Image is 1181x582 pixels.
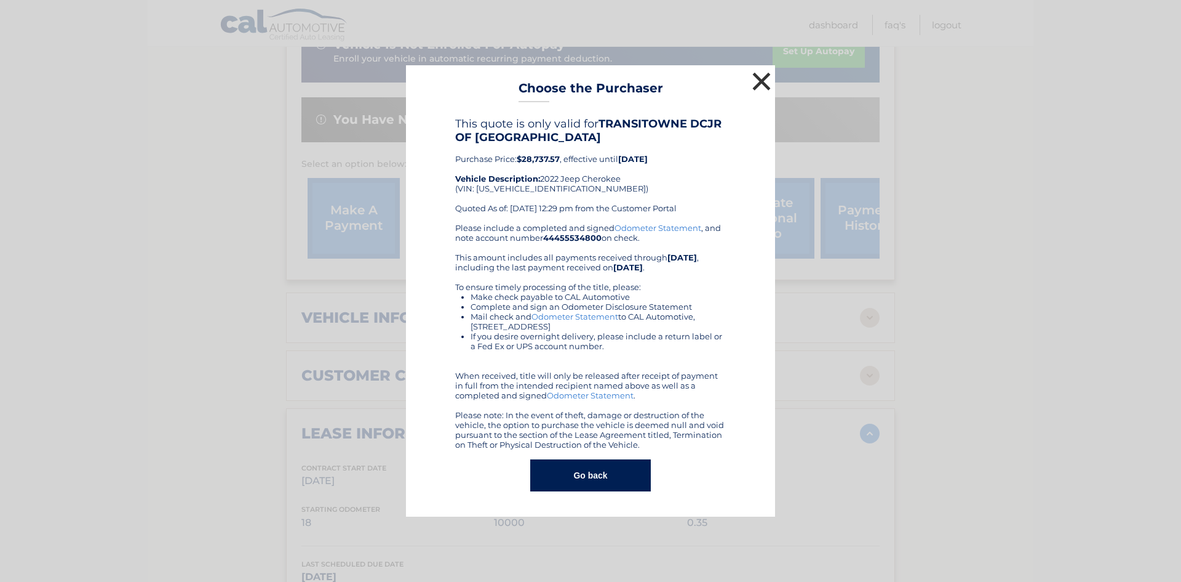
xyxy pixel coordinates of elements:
[547,390,634,400] a: Odometer Statement
[613,262,643,272] b: [DATE]
[667,253,697,262] b: [DATE]
[471,292,726,302] li: Make check payable to CAL Automotive
[614,223,701,233] a: Odometer Statement
[455,174,540,184] strong: Vehicle Description:
[455,117,726,223] div: Purchase Price: , effective until 2022 Jeep Cherokee (VIN: [US_VEHICLE_IDENTIFICATION_NUMBER]) Qu...
[517,154,560,164] b: $28,737.57
[543,233,602,243] b: 44455534800
[455,223,726,450] div: Please include a completed and signed , and note account number on check. This amount includes al...
[471,312,726,331] li: Mail check and to CAL Automotive, [STREET_ADDRESS]
[471,302,726,312] li: Complete and sign an Odometer Disclosure Statement
[455,117,722,144] b: TRANSITOWNE DCJR OF [GEOGRAPHIC_DATA]
[530,459,650,491] button: Go back
[519,81,663,102] h3: Choose the Purchaser
[618,154,648,164] b: [DATE]
[455,117,726,144] h4: This quote is only valid for
[531,312,618,321] a: Odometer Statement
[471,331,726,351] li: If you desire overnight delivery, please include a return label or a Fed Ex or UPS account number.
[749,69,774,94] button: ×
